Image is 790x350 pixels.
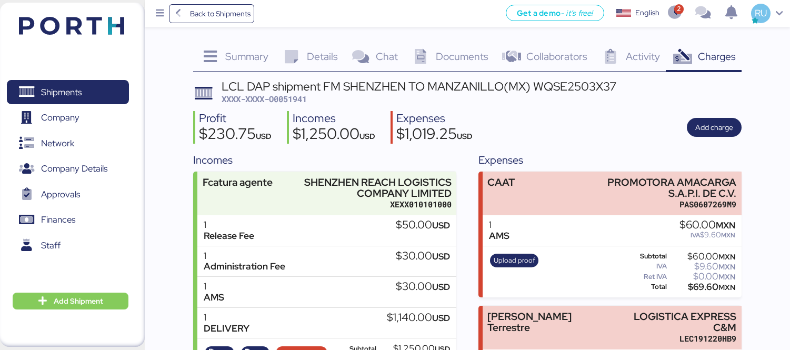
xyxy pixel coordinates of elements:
div: XEXX010101000 [302,199,452,210]
div: 1 [204,312,249,323]
div: DELIVERY [204,323,249,334]
div: LCL DAP shipment FM SHENZHEN TO MANZANILLO(MX) WQSE2503X37 [222,81,616,92]
div: Subtotal [622,253,667,260]
a: Staff [7,233,129,257]
span: MXN [718,272,735,282]
button: Menu [151,5,169,23]
span: Company Details [41,161,107,176]
span: Add charge [695,121,733,134]
span: Network [41,136,74,151]
div: AMS [489,231,509,242]
div: AMS [204,292,224,303]
div: Total [622,283,667,291]
span: Details [307,49,338,63]
div: Incomes [193,152,456,168]
div: $230.75 [199,126,272,144]
button: Upload proof [490,254,538,267]
div: $60.00 [669,253,735,261]
span: RU [755,6,767,20]
div: $0.00 [669,273,735,281]
div: LEC191220HB9 [615,333,737,344]
div: 1 [489,219,509,231]
div: Expenses [478,152,742,168]
div: 1 [204,281,224,292]
div: PROMOTORA AMACARGA S.A.P.I. DE C.V. [587,177,737,199]
div: $69.60 [669,283,735,291]
span: Finances [41,212,75,227]
span: Back to Shipments [190,7,251,20]
span: Chat [376,49,398,63]
div: CAAT [487,177,515,188]
span: Documents [436,49,488,63]
span: MXN [718,252,735,262]
div: IVA [622,263,667,270]
span: USD [256,131,272,141]
a: Back to Shipments [169,4,255,23]
span: Staff [41,238,61,253]
span: Summary [225,49,268,63]
span: USD [432,312,450,324]
span: Charges [698,49,736,63]
span: Approvals [41,187,80,202]
div: SHENZHEN REACH LOGISTICS COMPANY LIMITED [302,177,452,199]
div: PAS0607269M9 [587,199,737,210]
button: Add Shipment [13,293,128,309]
div: Ret IVA [622,273,667,281]
a: Company [7,106,129,130]
span: Collaborators [526,49,587,63]
div: 1 [204,219,254,231]
span: Company [41,110,79,125]
div: LOGISTICA EXPRESS C&M [615,311,737,333]
div: $30.00 [396,281,450,293]
span: USD [359,131,375,141]
a: Network [7,131,129,155]
div: Administration Fee [204,261,285,272]
span: IVA [691,231,700,239]
div: 1 [204,251,285,262]
div: Incomes [293,111,375,126]
span: MXN [718,262,735,272]
span: USD [457,131,473,141]
div: $9.60 [669,263,735,271]
span: MXN [716,219,735,231]
a: Finances [7,208,129,232]
div: Fcatura agente [203,177,273,188]
span: MXN [721,231,735,239]
div: $1,019.25 [396,126,473,144]
div: $30.00 [396,251,450,262]
a: Approvals [7,182,129,206]
span: USD [432,219,450,231]
div: [PERSON_NAME] Terrestre [487,311,610,333]
div: $1,250.00 [293,126,375,144]
button: Add charge [687,118,742,137]
div: $9.60 [679,231,735,239]
span: Add Shipment [54,295,103,307]
span: USD [432,251,450,262]
div: Release Fee [204,231,254,242]
div: English [635,7,659,18]
span: MXN [718,283,735,292]
span: USD [432,281,450,293]
div: Profit [199,111,272,126]
div: $60.00 [679,219,735,231]
span: XXXX-XXXX-O0051941 [222,94,307,104]
span: Upload proof [494,255,535,266]
a: Shipments [7,80,129,104]
div: Expenses [396,111,473,126]
div: $50.00 [396,219,450,231]
span: Shipments [41,85,82,100]
a: Company Details [7,157,129,181]
span: Activity [626,49,660,63]
div: $1,140.00 [387,312,450,324]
